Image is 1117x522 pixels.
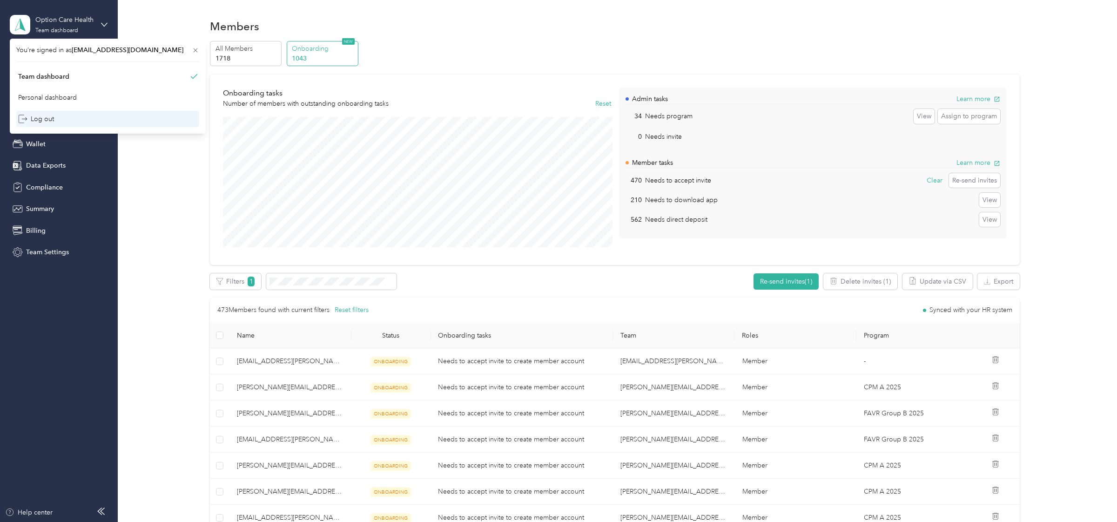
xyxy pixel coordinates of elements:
div: Team dashboard [35,28,78,34]
p: Member tasks [632,158,673,168]
td: roxanne.reynolds@optioncare.com [613,427,735,453]
span: Name [237,332,344,339]
span: ONBOARDING [370,383,411,393]
td: CPM A 2025 [856,479,975,505]
span: Compliance [26,183,63,192]
span: ONBOARDING [370,461,411,471]
td: Member [735,374,857,400]
button: Delete invites (1) [823,273,897,290]
td: aarika.garcia@optioncare.com [229,348,351,374]
td: CPM A 2025 [856,453,975,479]
th: Roles [734,323,856,348]
button: View [979,193,1000,208]
td: Member [735,400,857,427]
p: Number of members with outstanding onboarding tasks [223,99,389,108]
td: tina.morris@optioncare.com [613,453,735,479]
p: 470 [626,176,642,185]
span: Needs to accept invite to create member account [438,461,584,469]
span: Team Settings [26,247,69,257]
div: Log out [18,114,54,124]
span: ONBOARDING [370,435,411,445]
td: abigail.johnson@optioncare.com [229,400,351,427]
td: Member [735,348,857,374]
span: 1 [248,277,255,286]
span: Needs to accept invite to create member account [438,409,584,417]
span: [PERSON_NAME][EMAIL_ADDRESS][PERSON_NAME][DOMAIN_NAME] [237,382,344,393]
p: Admin tasks [632,94,668,104]
span: Data Exports [26,161,66,170]
td: ONBOARDING [351,453,431,479]
p: 0 [626,132,642,142]
div: Team dashboard [18,72,69,81]
span: You’re signed in as [16,45,199,55]
span: Needs to accept invite to create member account [438,488,584,495]
td: alecia.carr@optioncare.com [229,479,351,505]
p: 473 Members found with current filters [217,305,330,315]
td: abra.wolff@optioncare.com [229,427,351,453]
span: [PERSON_NAME][EMAIL_ADDRESS][PERSON_NAME][DOMAIN_NAME] [237,461,344,471]
p: Needs to download app [645,195,718,205]
span: Synced with your HR system [929,307,1012,313]
iframe: Everlance-gr Chat Button Frame [1065,470,1117,522]
span: ONBOARDING [370,357,411,366]
td: christy.fraysier@optioncare.com [613,374,735,400]
p: All Members [215,44,279,54]
button: Reset [595,99,611,108]
p: Onboarding tasks [223,88,389,99]
td: ONBOARDING [351,479,431,505]
td: abigail.imbeah@optioncare.com [229,374,351,400]
button: View [914,109,935,124]
h1: Members [210,21,259,31]
span: Needs to accept invite to create member account [438,435,584,443]
span: [EMAIL_ADDRESS][PERSON_NAME][DOMAIN_NAME] [237,356,344,366]
p: 562 [626,215,642,224]
span: [EMAIL_ADDRESS][PERSON_NAME][DOMAIN_NAME] [237,434,344,445]
button: Assign to program [938,109,1000,124]
p: Needs program [645,111,693,121]
th: Onboarding tasks [431,323,613,348]
p: 34 [626,111,642,121]
span: NEW [342,38,355,45]
td: ONBOARDING [351,400,431,427]
p: 210 [626,195,642,205]
td: aileen.perry@optioncare.com [229,453,351,479]
button: Clear [923,173,946,188]
td: FAVR Group B 2025 [856,427,975,453]
span: ONBOARDING [370,409,411,419]
button: Help center [5,508,53,517]
td: - [856,348,975,374]
button: View [979,212,1000,227]
span: [PERSON_NAME][EMAIL_ADDRESS][PERSON_NAME][DOMAIN_NAME] [237,408,344,419]
p: Needs direct deposit [645,215,707,224]
div: Personal dashboard [18,93,77,102]
td: Member [735,479,857,505]
td: ONBOARDING [351,427,431,453]
th: Name [229,323,351,348]
button: Learn more [956,94,1000,104]
span: Needs to accept invite to create member account [438,514,584,522]
span: Needs to accept invite to create member account [438,383,584,391]
button: Re-send invites [949,173,1000,188]
th: Program [856,323,975,348]
span: Needs to accept invite to create member account [438,357,584,365]
button: Export [977,273,1020,290]
th: Status [351,323,431,348]
button: Filters1 [210,273,261,290]
span: Billing [26,226,46,236]
span: ONBOARDING [370,487,411,497]
button: Reset filters [335,305,369,315]
p: Needs to accept invite [645,176,711,185]
td: FAVR Group B 2025 [856,400,975,427]
span: [EMAIL_ADDRESS][DOMAIN_NAME] [72,46,183,54]
span: Wallet [26,139,46,149]
th: Team [613,323,735,348]
p: 1718 [215,54,279,63]
p: Needs invite [645,132,682,142]
p: 1043 [292,54,355,63]
button: Update via CSV [902,273,973,290]
td: Member [735,453,857,479]
button: Learn more [956,158,1000,168]
td: aarika.garcia@optioncare.com [613,348,735,374]
td: ONBOARDING [351,348,431,374]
